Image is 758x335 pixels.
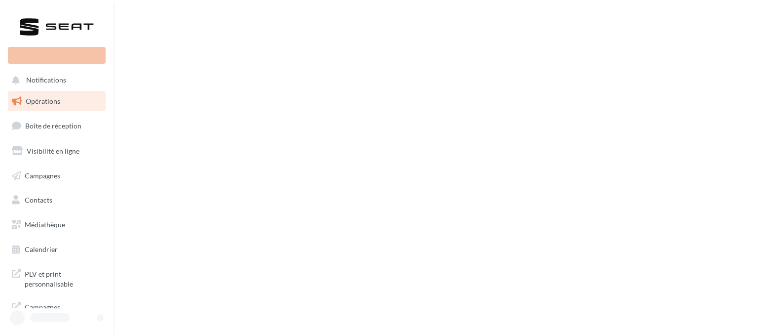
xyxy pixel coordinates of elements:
a: Médiathèque [6,214,108,235]
a: Calendrier [6,239,108,260]
a: Boîte de réception [6,115,108,136]
span: Notifications [26,76,66,84]
a: Opérations [6,91,108,112]
span: Campagnes [25,171,60,179]
a: Campagnes DataOnDemand [6,296,108,326]
div: Nouvelle campagne [8,47,106,64]
a: Visibilité en ligne [6,141,108,162]
span: Campagnes DataOnDemand [25,300,102,322]
a: Campagnes [6,166,108,186]
span: Opérations [26,97,60,105]
span: Calendrier [25,245,58,253]
span: Boîte de réception [25,122,81,130]
span: Contacts [25,196,52,204]
span: Médiathèque [25,220,65,229]
a: Contacts [6,190,108,210]
span: PLV et print personnalisable [25,267,102,289]
a: PLV et print personnalisable [6,263,108,293]
span: Visibilité en ligne [27,147,79,155]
